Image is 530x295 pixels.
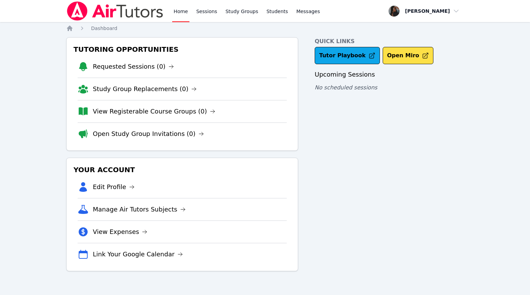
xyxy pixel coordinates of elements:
[296,8,320,15] span: Messages
[93,62,174,71] a: Requested Sessions (0)
[72,164,292,176] h3: Your Account
[66,25,464,32] nav: Breadcrumb
[93,84,197,94] a: Study Group Replacements (0)
[315,84,377,91] span: No scheduled sessions
[72,43,292,56] h3: Tutoring Opportunities
[66,1,164,21] img: Air Tutors
[93,205,186,214] a: Manage Air Tutors Subjects
[93,249,183,259] a: Link Your Google Calendar
[315,47,380,64] a: Tutor Playbook
[315,70,464,79] h3: Upcoming Sessions
[315,37,464,46] h4: Quick Links
[93,107,215,116] a: View Registerable Course Groups (0)
[93,129,204,139] a: Open Study Group Invitations (0)
[93,227,147,237] a: View Expenses
[91,25,117,32] a: Dashboard
[91,26,117,31] span: Dashboard
[93,182,135,192] a: Edit Profile
[383,47,433,64] button: Open Miro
